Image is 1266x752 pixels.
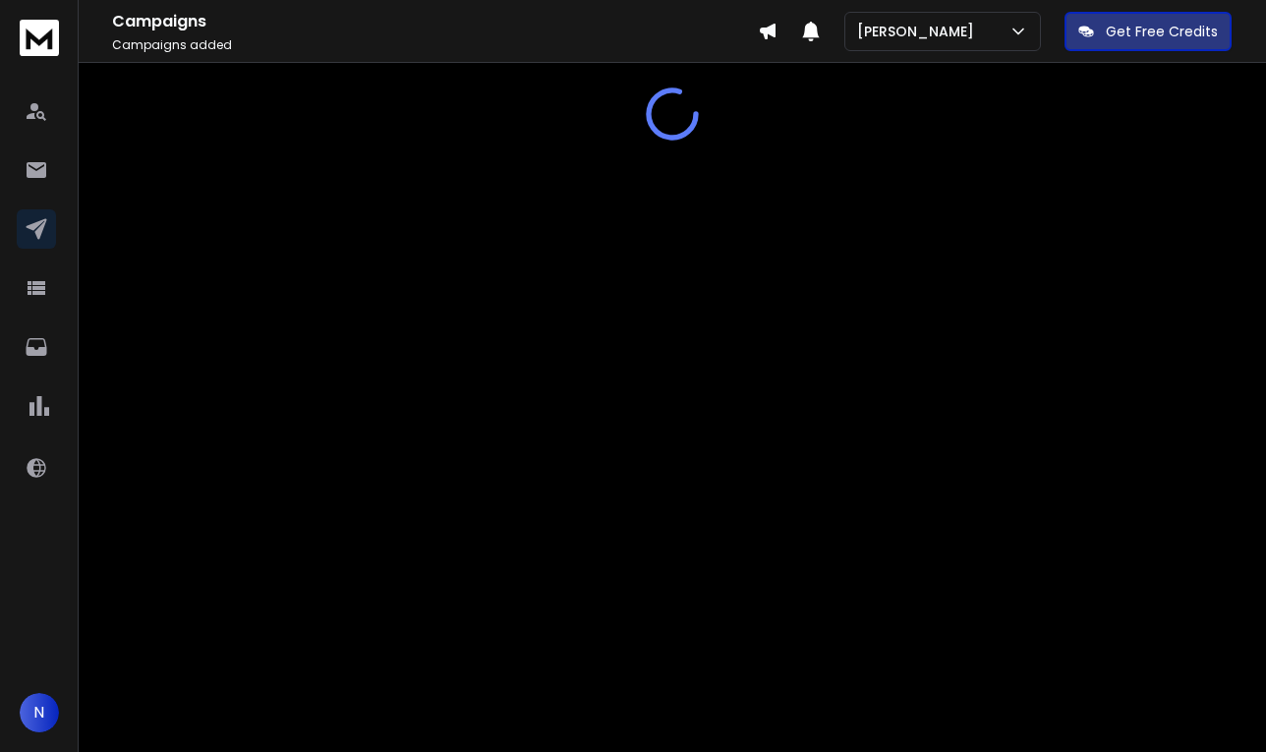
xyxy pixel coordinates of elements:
[20,693,59,732] button: N
[1065,12,1232,51] button: Get Free Credits
[112,10,758,33] h1: Campaigns
[1106,22,1218,41] p: Get Free Credits
[20,20,59,56] img: logo
[857,22,982,41] p: [PERSON_NAME]
[112,37,758,53] p: Campaigns added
